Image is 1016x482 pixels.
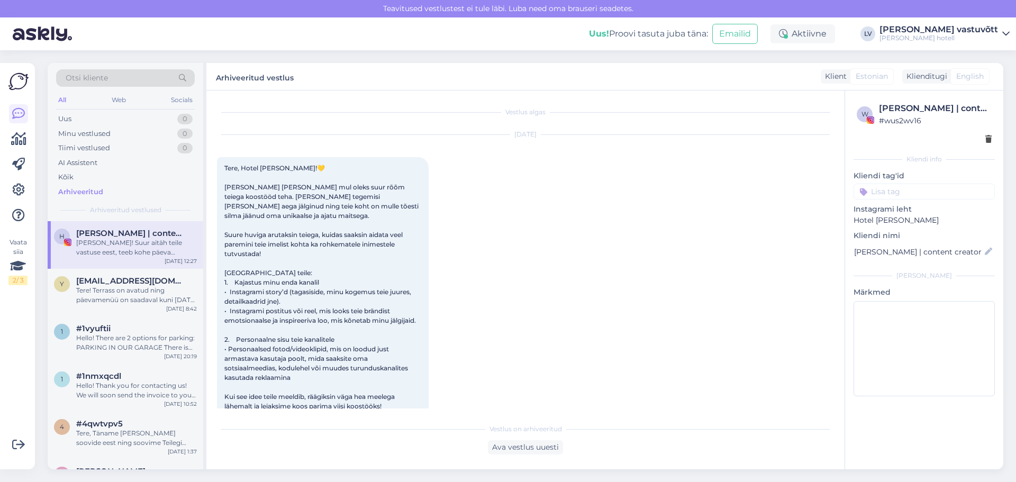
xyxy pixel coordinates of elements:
[166,305,197,313] div: [DATE] 8:42
[488,440,563,454] div: Ava vestlus uuesti
[854,184,995,199] input: Lisa tag
[66,72,108,84] span: Otsi kliente
[177,143,193,153] div: 0
[854,287,995,298] p: Märkmed
[58,114,71,124] div: Uus
[177,114,193,124] div: 0
[879,34,998,42] div: [PERSON_NAME] hotell
[58,172,74,183] div: Kõik
[854,230,995,241] p: Kliendi nimi
[589,29,609,39] b: Uus!
[59,232,65,240] span: H
[712,24,758,44] button: Emailid
[56,93,68,107] div: All
[76,467,146,476] span: Carol Leiste
[879,115,992,126] div: # wus2wv16
[8,71,29,92] img: Askly Logo
[854,154,995,164] div: Kliendi info
[854,246,983,258] input: Lisa nimi
[216,69,294,84] label: Arhiveeritud vestlus
[76,286,197,305] div: Tere! Terrass on avatud ning päevamenüü on saadaval kuni [DATE] (k.a.) Ainult esmaspäevast laupäe...
[76,238,197,257] div: [PERSON_NAME]! Suur aitäh teile vastuse eest, teeb kohe päeva rõõmsaks! [PERSON_NAME] hetkel puhk...
[879,25,1010,42] a: [PERSON_NAME] vastuvõtt[PERSON_NAME] hotell
[58,129,111,139] div: Minu vestlused
[879,25,998,34] div: [PERSON_NAME] vastuvõtt
[879,102,992,115] div: [PERSON_NAME] | content creator
[902,71,947,82] div: Klienditugi
[854,215,995,226] p: Hotel [PERSON_NAME]
[164,352,197,360] div: [DATE] 20:19
[76,276,186,286] span: ylle@travelclub.ee
[58,143,110,153] div: Tiimi vestlused
[860,26,875,41] div: LV
[856,71,888,82] span: Estonian
[854,271,995,280] div: [PERSON_NAME]
[165,257,197,265] div: [DATE] 12:27
[217,130,834,139] div: [DATE]
[60,280,64,288] span: y
[164,400,197,408] div: [DATE] 10:52
[168,448,197,456] div: [DATE] 1:37
[76,381,197,400] div: Hello! Thank you for contacting us! We will soon send the invoice to you email: [EMAIL_ADDRESS][D...
[61,375,63,383] span: 1
[90,205,161,215] span: Arhiveeritud vestlused
[76,229,186,238] span: Helge Kalde | content creator
[217,107,834,117] div: Vestlus algas
[821,71,847,82] div: Klient
[854,170,995,181] p: Kliendi tag'id
[60,423,64,431] span: 4
[489,424,562,434] span: Vestlus on arhiveeritud
[76,429,197,448] div: Tere, Täname [PERSON_NAME] soovide eest ning soovime Teilegi ilusat õhtu jätku - loodame Teid maj...
[169,93,195,107] div: Socials
[8,276,28,285] div: 2 / 3
[61,328,63,335] span: 1
[224,164,420,439] span: Tere, Hotel [PERSON_NAME]!💛 [PERSON_NAME] [PERSON_NAME] mul oleks suur rõõm teiega koostööd teha....
[177,129,193,139] div: 0
[956,71,984,82] span: English
[589,28,708,40] div: Proovi tasuta juba täna:
[854,204,995,215] p: Instagrami leht
[58,158,97,168] div: AI Assistent
[76,371,121,381] span: #1nmxqcdl
[76,419,123,429] span: #4qwtvpv5
[76,333,197,352] div: Hello! There are 2 options for parking: PARKING IN OUR GARAGE There is an enclosed car park for 1...
[861,110,868,118] span: w
[770,24,835,43] div: Aktiivne
[110,93,128,107] div: Web
[76,324,111,333] span: #1vyuftii
[58,187,103,197] div: Arhiveeritud
[8,238,28,285] div: Vaata siia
